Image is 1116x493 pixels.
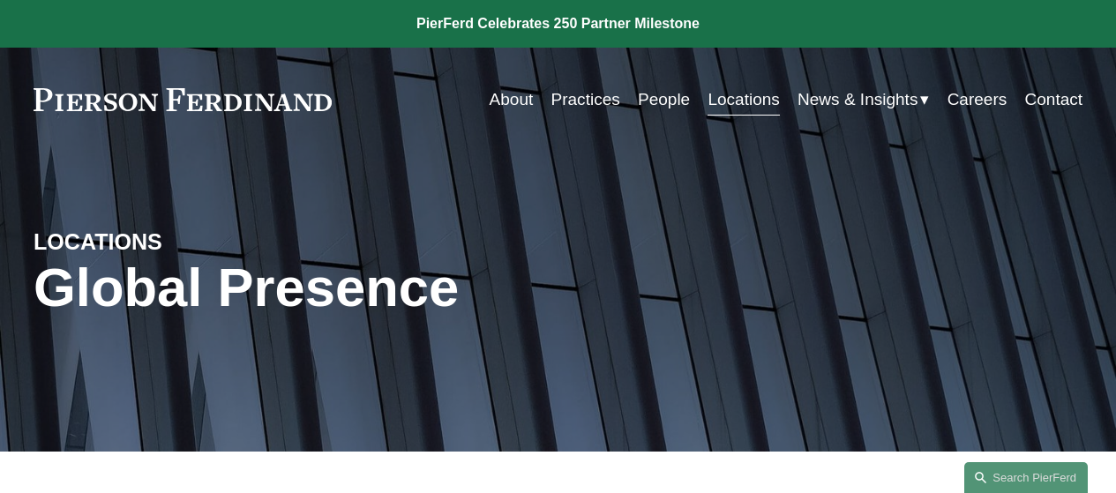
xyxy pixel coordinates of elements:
[1025,83,1083,116] a: Contact
[490,83,534,116] a: About
[798,85,918,115] span: News & Insights
[638,83,690,116] a: People
[708,83,779,116] a: Locations
[551,83,620,116] a: Practices
[798,83,929,116] a: folder dropdown
[34,257,733,318] h1: Global Presence
[964,462,1088,493] a: Search this site
[34,228,296,257] h4: LOCATIONS
[947,83,1007,116] a: Careers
